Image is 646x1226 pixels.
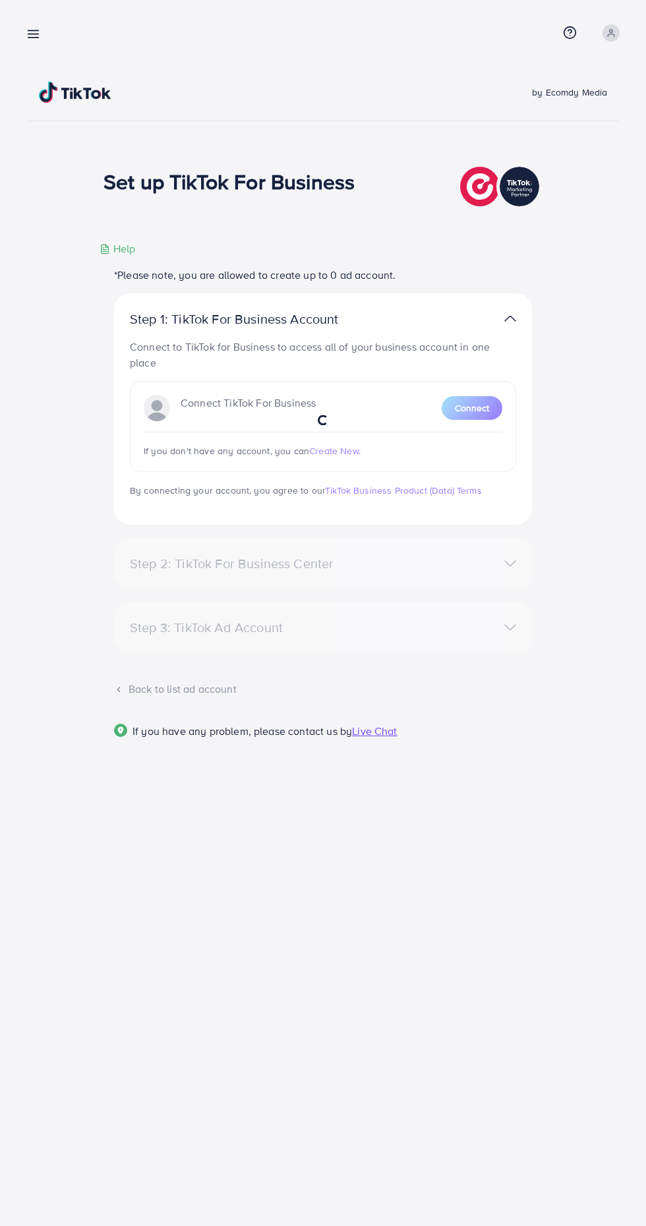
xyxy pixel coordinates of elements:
img: TikTok partner [460,163,543,210]
div: Help [100,241,136,256]
span: If you have any problem, please contact us by [132,724,352,738]
div: Back to list ad account [114,682,532,697]
p: *Please note, you are allowed to create up to 0 ad account. [114,267,532,283]
p: Step 1: TikTok For Business Account [130,311,380,327]
img: TikTok [39,82,111,103]
img: TikTok partner [504,309,516,328]
span: Live Chat [352,724,397,738]
span: by Ecomdy Media [532,86,607,99]
img: Popup guide [114,724,127,737]
h1: Set up TikTok For Business [103,169,355,194]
